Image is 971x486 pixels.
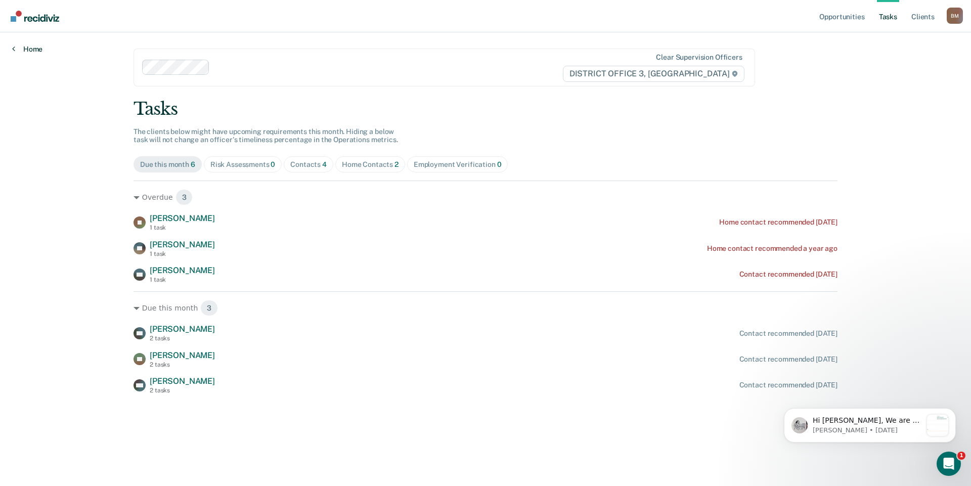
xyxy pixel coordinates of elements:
span: [PERSON_NAME] [150,350,215,360]
div: Contact recommended [DATE] [739,355,837,364]
span: 2 [394,160,399,168]
span: The clients below might have upcoming requirements this month. Hiding a below task will not chang... [134,127,398,144]
a: Home [12,45,42,54]
div: Home contact recommended [DATE] [719,218,837,227]
span: 0 [497,160,502,168]
span: 3 [200,300,218,316]
div: Overdue 3 [134,189,837,205]
div: Contact recommended [DATE] [739,270,837,279]
div: Clear supervision officers [656,53,742,62]
div: Employment Verification [414,160,502,169]
span: 6 [191,160,195,168]
span: Hi [PERSON_NAME], We are so excited to announce a brand new feature: AI case note search! 📣 Findi... [44,28,153,288]
div: Tasks [134,99,837,119]
div: 1 task [150,250,215,257]
span: [PERSON_NAME] [150,376,215,386]
button: Profile dropdown button [947,8,963,24]
p: Message from Kim, sent 1w ago [44,38,153,47]
iframe: Intercom live chat [937,452,961,476]
div: Due this month [140,160,195,169]
div: Home Contacts [342,160,399,169]
div: 1 task [150,224,215,231]
div: 2 tasks [150,387,215,394]
span: 4 [322,160,327,168]
div: Contacts [290,160,327,169]
div: Home contact recommended a year ago [707,244,837,253]
img: Recidiviz [11,11,59,22]
span: 3 [175,189,193,205]
div: Risk Assessments [210,160,276,169]
span: [PERSON_NAME] [150,266,215,275]
div: 1 task [150,276,215,283]
span: DISTRICT OFFICE 3, [GEOGRAPHIC_DATA] [563,66,744,82]
div: B M [947,8,963,24]
div: Contact recommended [DATE] [739,381,837,389]
span: [PERSON_NAME] [150,324,215,334]
span: 1 [957,452,965,460]
div: 2 tasks [150,335,215,342]
div: Due this month 3 [134,300,837,316]
div: 2 tasks [150,361,215,368]
span: [PERSON_NAME] [150,213,215,223]
iframe: Intercom notifications message [769,388,971,459]
span: 0 [271,160,275,168]
div: Contact recommended [DATE] [739,329,837,338]
span: [PERSON_NAME] [150,240,215,249]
